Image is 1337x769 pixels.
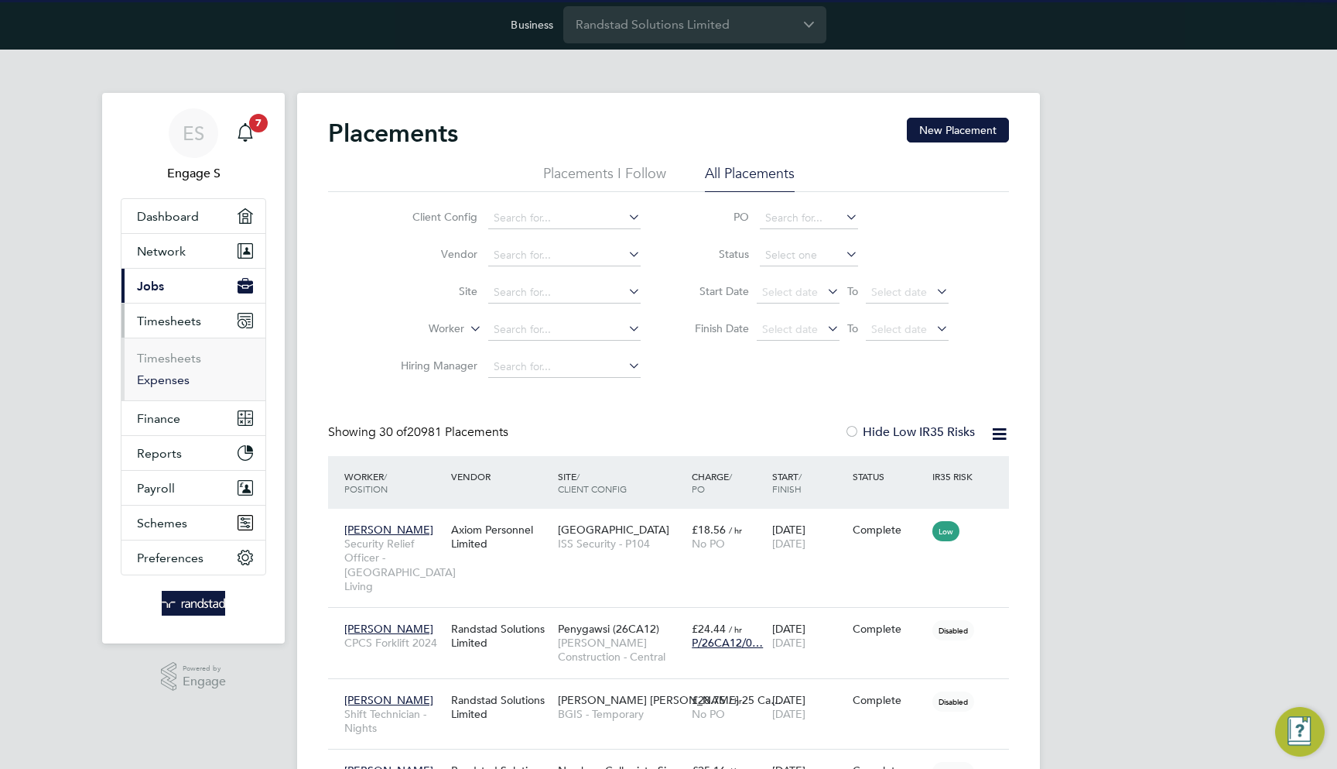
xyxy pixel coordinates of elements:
div: Start [768,462,849,503]
div: [DATE] [768,515,849,558]
label: PO [679,210,749,224]
button: New Placement [907,118,1009,142]
span: 30 of [379,424,407,440]
label: Finish Date [679,321,749,335]
span: [PERSON_NAME] [PERSON_NAME] 25 Ca… [558,693,781,707]
span: Disabled [932,692,974,712]
a: 7 [230,108,261,158]
span: Payroll [137,481,175,496]
button: Preferences [121,541,265,575]
button: Engage Resource Center [1275,707,1325,757]
input: Search for... [488,356,641,378]
label: Business [511,18,553,32]
nav: Main navigation [102,93,285,644]
input: Search for... [488,208,641,229]
span: [PERSON_NAME] [344,622,433,636]
span: Dashboard [137,209,199,224]
a: ESEngage S [121,108,266,183]
span: / hr [729,524,742,536]
a: Dashboard [121,199,265,233]
span: £28.75 [692,693,726,707]
span: / Client Config [558,470,627,495]
span: Engage S [121,164,266,183]
span: ISS Security - P104 [558,537,684,551]
label: Worker [375,321,464,337]
span: Timesheets [137,314,201,328]
div: Worker [340,462,447,503]
button: Jobs [121,269,265,303]
label: Site [388,284,477,298]
button: Reports [121,436,265,470]
span: Network [137,244,186,259]
label: Client Config [388,210,477,224]
span: Shift Technician - Nights [344,707,443,735]
a: Expenses [137,372,190,387]
span: £24.44 [692,622,726,636]
span: [DATE] [772,537,805,551]
div: IR35 Risk [928,462,982,490]
label: Hide Low IR35 Risks [844,424,975,440]
li: All Placements [705,164,795,192]
span: BGIS - Temporary [558,707,684,721]
button: Network [121,234,265,268]
div: [DATE] [768,614,849,657]
span: To [843,318,863,338]
div: Charge [688,462,768,503]
button: Schemes [121,506,265,540]
div: Vendor [447,462,554,490]
div: Complete [853,622,925,636]
a: [PERSON_NAME]Shift Technician - NightsRandstad Solutions Limited[PERSON_NAME] [PERSON_NAME] 25 Ca... [340,685,1009,698]
a: Powered byEngage [161,662,227,692]
button: Payroll [121,471,265,505]
label: Start Date [679,284,749,298]
img: randstad-logo-retina.png [162,591,226,616]
a: [PERSON_NAME]CPCS Forklift 2024Randstad Solutions LimitedPenygawsi (26CA12)[PERSON_NAME] Construc... [340,613,1009,627]
span: No PO [692,707,725,721]
span: / PO [692,470,732,495]
div: Complete [853,523,925,537]
span: Preferences [137,551,203,565]
span: Penygawsi (26CA12) [558,622,659,636]
span: Security Relief Officer - [GEOGRAPHIC_DATA] Living [344,537,443,593]
span: No PO [692,537,725,551]
a: [PERSON_NAME]Security Relief Officer - [GEOGRAPHIC_DATA] LivingAxiom Personnel Limited[GEOGRAPHIC... [340,514,1009,527]
span: [PERSON_NAME] [344,523,433,537]
div: Status [849,462,929,490]
span: 7 [249,114,268,132]
span: [DATE] [772,636,805,650]
span: / hr [729,623,742,635]
div: Showing [328,424,511,441]
span: Jobs [137,279,164,294]
div: [DATE] [768,685,849,729]
span: Finance [137,411,180,426]
span: Powered by [183,662,226,675]
span: Disabled [932,620,974,640]
span: [DATE] [772,707,805,721]
span: [GEOGRAPHIC_DATA] [558,523,669,537]
label: Vendor [388,247,477,261]
div: Complete [853,693,925,707]
button: Timesheets [121,304,265,338]
label: Status [679,247,749,261]
span: / Position [344,470,388,495]
label: Hiring Manager [388,359,477,372]
button: Finance [121,401,265,435]
span: Select date [871,322,927,336]
div: Axiom Personnel Limited [447,515,554,558]
div: Timesheets [121,338,265,400]
span: Schemes [137,516,187,530]
input: Search for... [488,245,641,266]
span: [PERSON_NAME] Construction - Central [558,636,684,664]
input: Search for... [488,319,641,341]
div: Randstad Solutions Limited [447,685,554,729]
span: 20981 Placements [379,424,508,440]
span: Engage [183,675,226,688]
span: Reports [137,446,182,461]
span: CPCS Forklift 2024 [344,636,443,650]
span: [PERSON_NAME] [344,693,433,707]
span: ES [183,123,204,143]
h2: Placements [328,118,458,149]
span: £18.56 [692,523,726,537]
span: Select date [762,285,818,299]
span: Select date [871,285,927,299]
